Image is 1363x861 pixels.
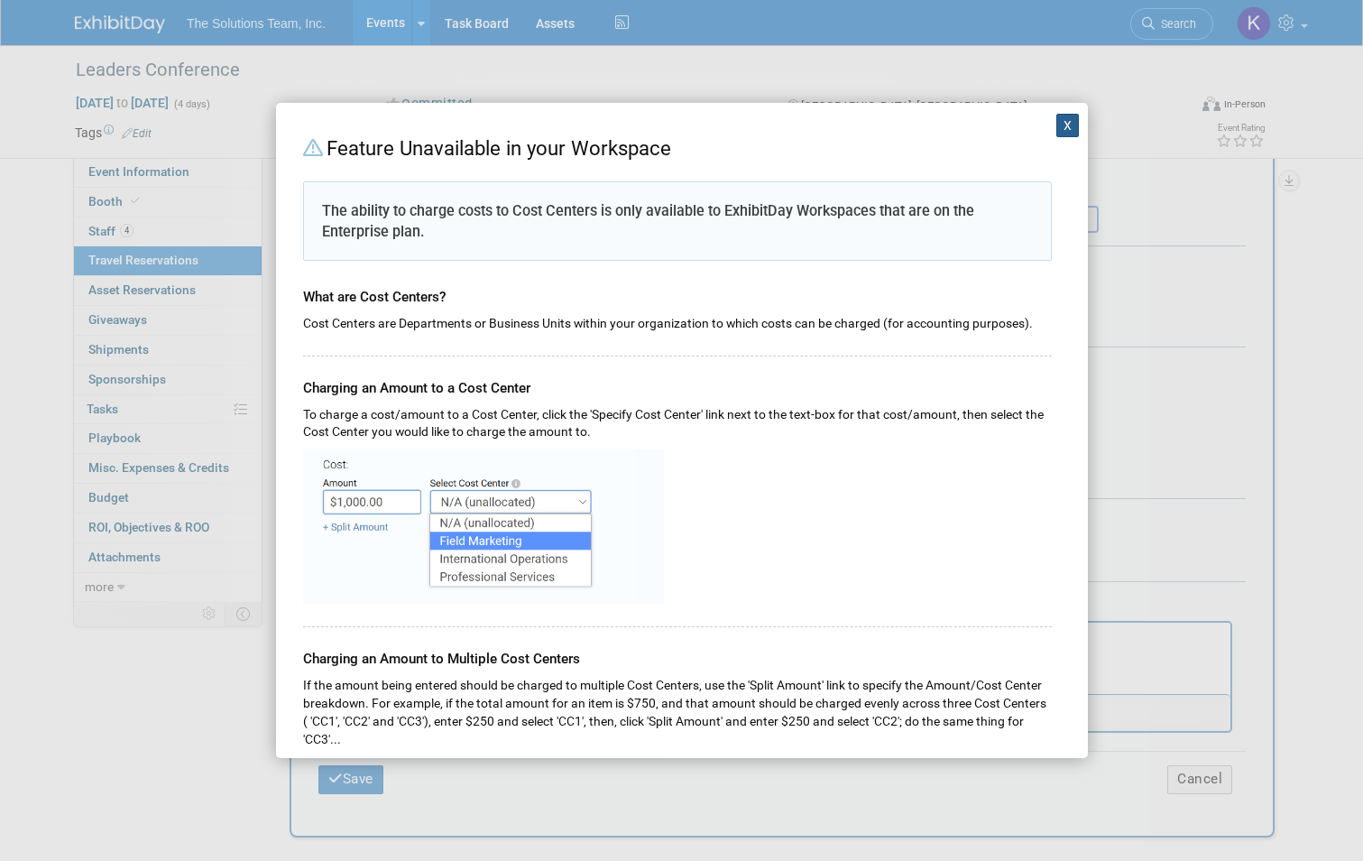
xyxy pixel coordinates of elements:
div: Feature Unavailable in your Workspace [303,130,1052,163]
img: Specifying a Cost Center [303,449,664,604]
div: To charge a cost/amount to a Cost Center, click the 'Specify Cost Center' link next to the text-b... [303,399,1052,442]
button: X [1056,114,1080,137]
div: What are Cost Centers? [303,270,1052,308]
div: If the amount being entered should be charged to multiple Cost Centers, use the 'Split Amount' li... [303,670,1052,748]
div: Charging an Amount to Multiple Cost Centers [303,627,1052,670]
div: Charging an Amount to a Cost Center [303,356,1052,399]
div: Cost Centers are Departments or Business Units within your organization to which costs can be cha... [303,308,1052,333]
div: The ability to charge costs to Cost Centers is only available to ExhibitDay Workspaces that are o... [303,181,1052,261]
body: Rich Text Area. Press ALT-0 for help. [10,7,901,26]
